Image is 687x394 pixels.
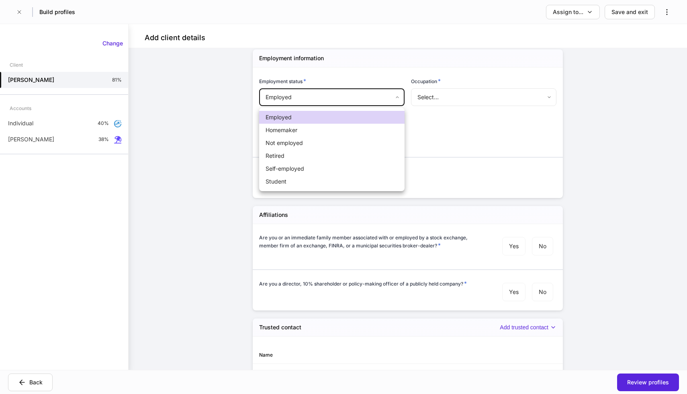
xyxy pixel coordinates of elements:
li: Self-employed [259,162,405,175]
li: Not employed [259,137,405,149]
li: Homemaker [259,124,405,137]
li: Student [259,175,405,188]
li: Employed [259,111,405,124]
li: Retired [259,149,405,162]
